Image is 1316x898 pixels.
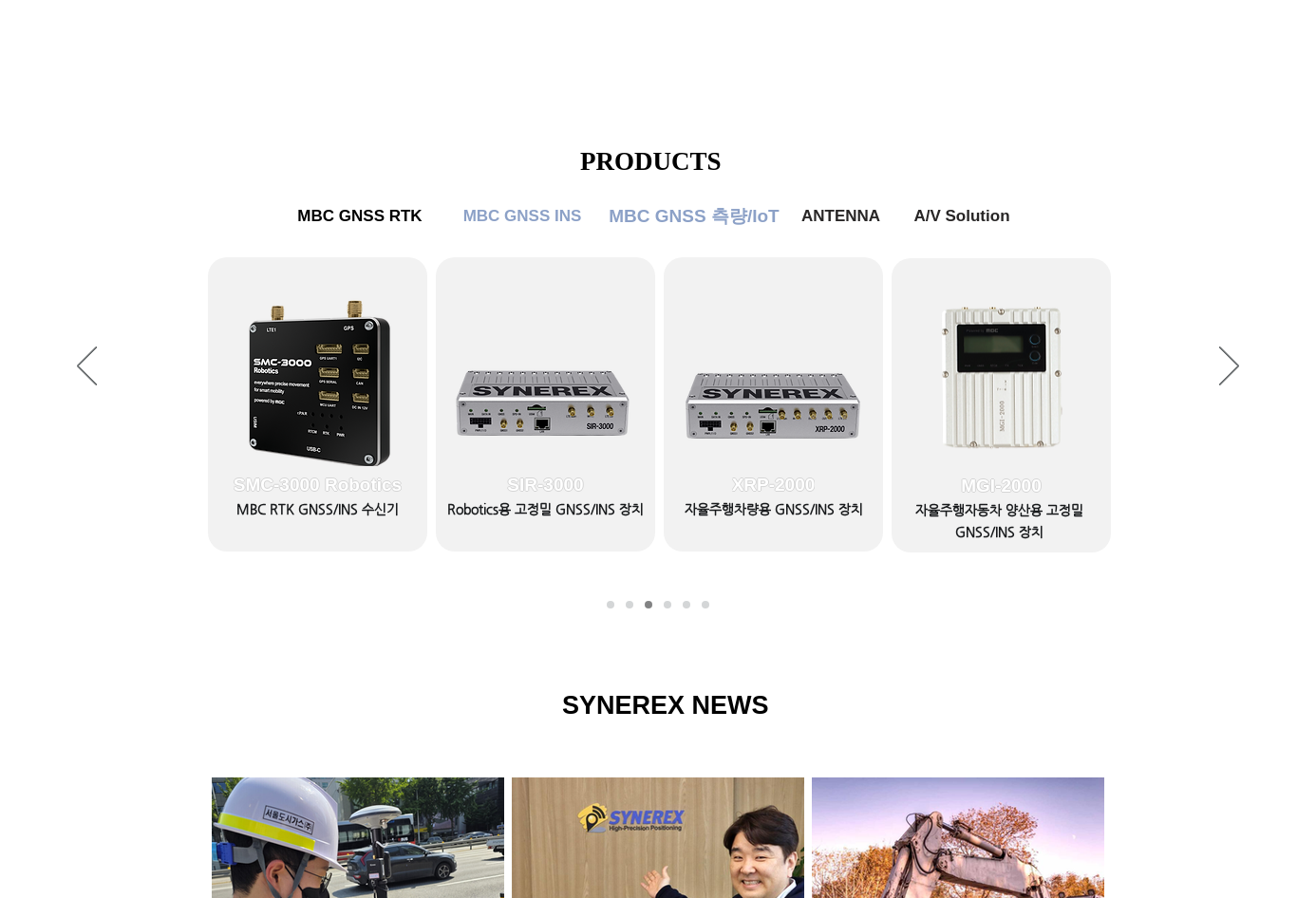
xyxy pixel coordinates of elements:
button: 이전 [77,346,97,388]
span: SYNEREX NEWS [562,691,769,720]
a: MBC GNSS INS [451,197,593,235]
span: MBC GNSS INS [463,207,582,226]
nav: 슬라이드 [601,601,715,608]
a: SIR-3000 [436,257,655,552]
a: MBC GNSS 측량/IoT [603,197,785,235]
span: XRP-2000 [732,475,816,496]
a: XRP-2000 [664,257,883,552]
a: MBC GNSS 측량/IoT [664,601,671,608]
span: MBC GNSS 측량/IoT [609,204,779,229]
span: MBC GNSS RTK [297,207,422,226]
span: SMC-3000 Robotics [234,475,402,496]
a: A/V Solution [702,601,709,608]
span: A/V Solution [913,207,1009,226]
span: MGI-2000 [961,476,1041,496]
a: A/V Solution [899,197,1025,235]
a: MBC GNSS INS [645,601,652,608]
a: MBC GNSS RTK2 [626,601,633,608]
a: ANTENNA [793,197,889,235]
a: SMC-3000 Robotics [208,257,427,552]
a: ANTENNA [683,601,690,608]
span: ANTENNA [801,207,880,226]
a: MGI-2000 [892,258,1111,552]
span: SIR-3000 [507,475,583,496]
a: MBC GNSS RTK1 [607,601,614,608]
a: MBC GNSS RTK [284,197,436,235]
span: PRODUCTS [580,147,722,176]
iframe: Wix Chat [965,300,1316,898]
